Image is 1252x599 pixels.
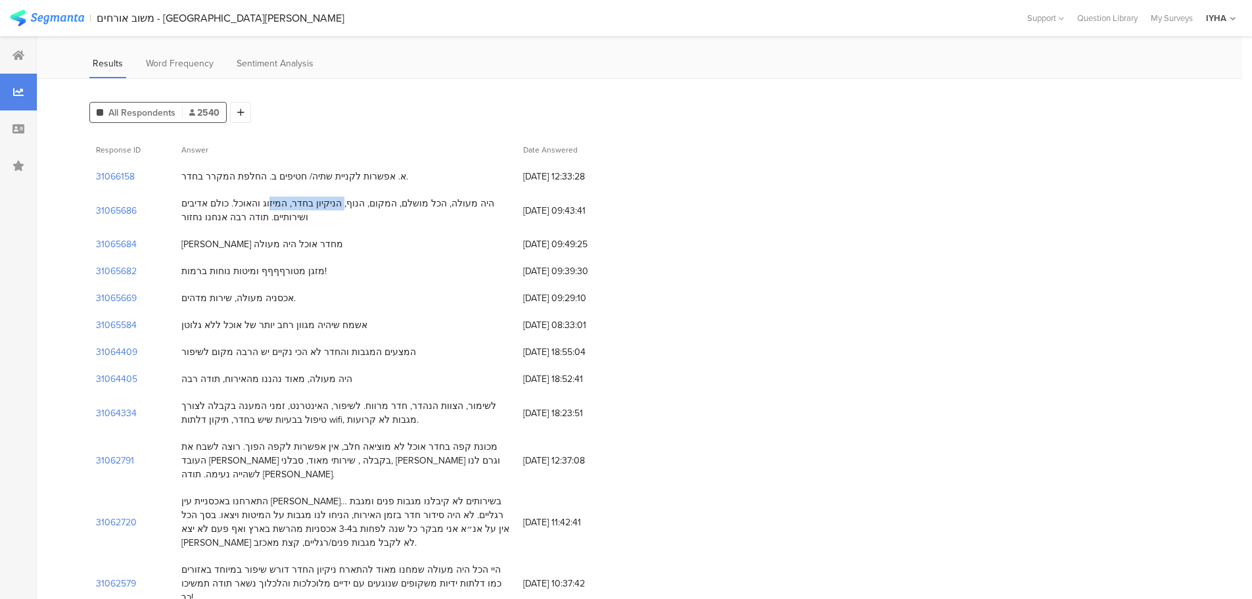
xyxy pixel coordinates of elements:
[181,372,352,386] div: היה מעולה, מאוד נהננו מהאירוח, תודה רבה
[1071,12,1144,24] a: Question Library
[96,291,137,305] section: 31065669
[96,318,137,332] section: 31065584
[181,399,510,427] div: לשימור, הצוות הנהדר, חדר מרווח. לשיפור, האינטרנט, זמני המענה בקבלה לצורך טיפול בבעיות שיש בחדר, ת...
[181,170,408,183] div: א. אפשרות לקניית שתיה/ חטיפים ב. החלפת המקרר בחדר.
[96,372,137,386] section: 31064405
[523,237,628,251] span: [DATE] 09:49:25
[96,204,137,218] section: 31065686
[96,515,137,529] section: 31062720
[523,204,628,218] span: [DATE] 09:43:41
[523,577,628,590] span: [DATE] 10:37:42
[523,406,628,420] span: [DATE] 18:23:51
[181,345,416,359] div: המצעים המגבות והחדר לא הכי נקיים יש הרבה מקום לשיפור
[1144,12,1199,24] a: My Surveys
[181,494,510,550] div: התארחנו באכסניית עין [PERSON_NAME]… בשירותים לא קיבלנו מגבות פנים ומגבת רגליים. לא היה סידור חדר ...
[181,197,510,224] div: היה מעולה, הכל מושלם, המקום, הנוף, הניקיון בחדר, המיזוג והאוכל. כולם אדיבים ושירותיים. תודה רבה א...
[523,345,628,359] span: [DATE] 18:55:04
[181,144,208,156] span: Answer
[93,57,123,70] span: Results
[1206,12,1226,24] div: IYHA
[10,10,84,26] img: segmanta logo
[96,577,136,590] section: 31062579
[523,454,628,467] span: [DATE] 12:37:08
[523,291,628,305] span: [DATE] 09:29:10
[181,264,327,278] div: מזגן מטורףףףף ומיטות נוחות ברמות!
[523,264,628,278] span: [DATE] 09:39:30
[96,170,135,183] section: 31066158
[146,57,214,70] span: Word Frequency
[523,144,578,156] span: Date Answered
[523,515,628,529] span: [DATE] 11:42:41
[96,345,137,359] section: 31064409
[181,318,367,332] div: אשמח שיהיה מגוון רחב יותר של אוכל ללא גלוטן
[96,406,137,420] section: 31064334
[1027,8,1064,28] div: Support
[181,440,510,481] div: מכונת קפה בחדר אוכל לא מוציאה חלב, אין אפשרות לקפה הפוך. רוצה לשבח את העובד [PERSON_NAME] בקבלה ,...
[523,372,628,386] span: [DATE] 18:52:41
[181,237,343,251] div: [PERSON_NAME] מחדר אוכל היה מעולה
[108,106,175,120] span: All Respondents
[96,264,137,278] section: 31065682
[237,57,313,70] span: Sentiment Analysis
[189,106,220,120] span: 2540
[523,170,628,183] span: [DATE] 12:33:28
[523,318,628,332] span: [DATE] 08:33:01
[96,237,137,251] section: 31065684
[97,12,344,24] div: משוב אורחים - [GEOGRAPHIC_DATA][PERSON_NAME]
[181,291,296,305] div: אכסניה מעולה, שירות מדהים.
[96,144,141,156] span: Response ID
[96,454,134,467] section: 31062791
[89,11,91,26] div: |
